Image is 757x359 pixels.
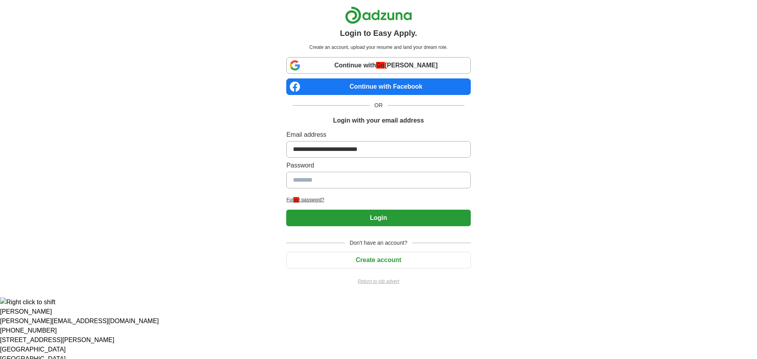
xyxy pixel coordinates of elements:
[286,78,470,95] a: Continue with Facebook
[286,196,470,203] a: Forgot password?
[286,210,470,226] button: Login
[333,116,424,125] h1: Login with your email address
[345,239,412,247] span: Don't have an account?
[286,161,470,170] label: Password
[340,27,417,39] h1: Login to Easy Apply.
[288,44,469,51] p: Create an account, upload your resume and land your dream role.
[286,278,470,285] a: Return to job advert
[286,57,470,74] a: Continue withGo[PERSON_NAME]
[376,62,385,69] ah_el_jm_1753966547269: Go
[286,257,470,263] a: Create account
[370,101,388,110] span: OR
[286,252,470,268] button: Create account
[345,6,412,24] img: Adzuna logo
[293,197,298,203] ah_el_jm_1753966547269: go
[286,196,470,203] h2: For t password?
[286,130,470,140] label: Email address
